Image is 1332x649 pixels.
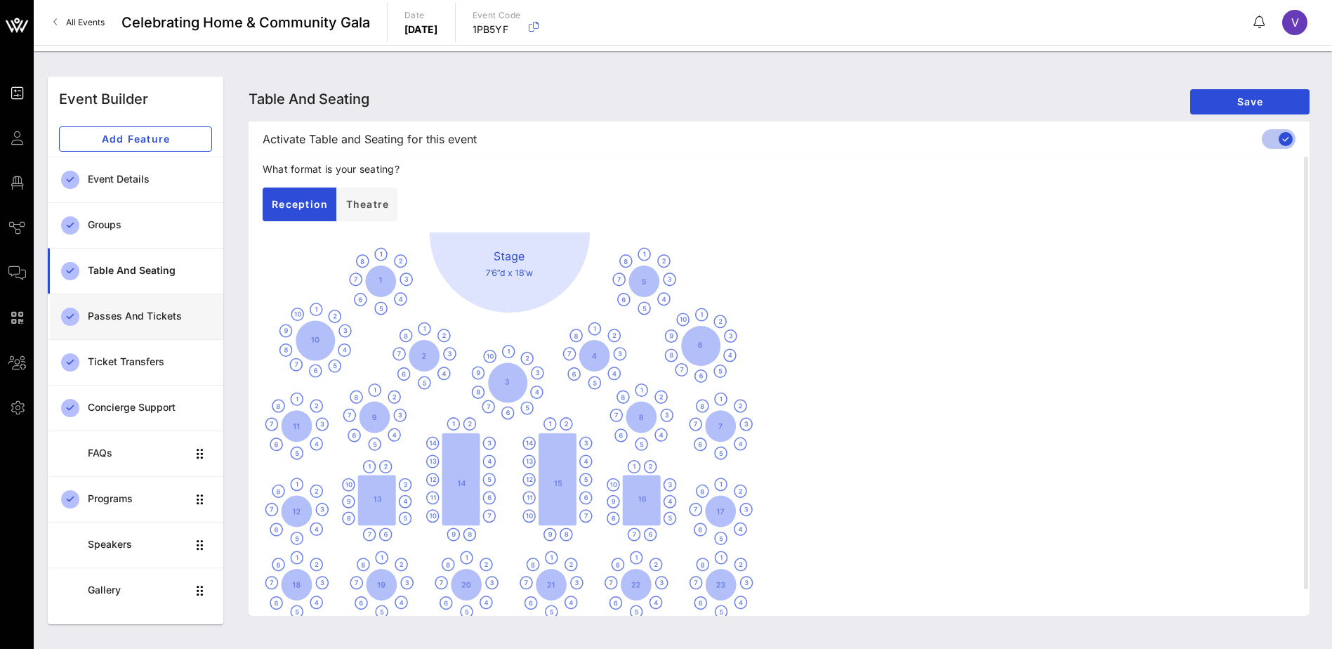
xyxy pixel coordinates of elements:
button: Reception [263,188,336,221]
div: Event Details [88,173,212,185]
button: Add Feature [59,126,212,152]
span: All Events [66,17,105,27]
div: Groups [88,219,212,231]
p: [DATE] [404,22,438,37]
p: What format is your seating? [263,162,1295,176]
div: Gallery [88,584,187,596]
div: Passes and Tickets [88,310,212,322]
a: Table and Seating [48,248,223,294]
a: Event Details [48,157,223,202]
button: Theatre [336,188,397,221]
a: Groups [48,202,223,248]
div: Table and Seating [88,265,212,277]
div: Ticket Transfers [88,356,212,368]
span: Theatre [345,198,389,210]
a: Concierge Support [48,385,223,431]
span: Activate Table and Seating for this event [263,131,477,147]
span: Celebrating Home & Community Gala [121,12,370,33]
a: Programs [48,476,223,522]
a: Speakers [48,522,223,568]
p: 1PB5YF [473,22,521,37]
div: Speakers [88,539,187,551]
a: Passes and Tickets [48,294,223,339]
p: Date [404,8,438,22]
span: Add Feature [71,133,200,145]
span: Table and Seating [249,91,369,107]
span: Reception [271,198,328,210]
div: Programs [88,493,187,505]
div: Concierge Support [88,402,212,414]
a: Ticket Transfers [48,339,223,385]
div: Event Builder [59,88,148,110]
a: FAQs [48,431,223,476]
span: Save [1201,96,1298,107]
a: Gallery [48,568,223,613]
p: Event Code [473,8,521,22]
a: All Events [45,11,113,34]
div: V [1282,10,1307,35]
span: V [1291,15,1299,29]
button: Save [1190,89,1310,114]
div: FAQs [88,447,187,459]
